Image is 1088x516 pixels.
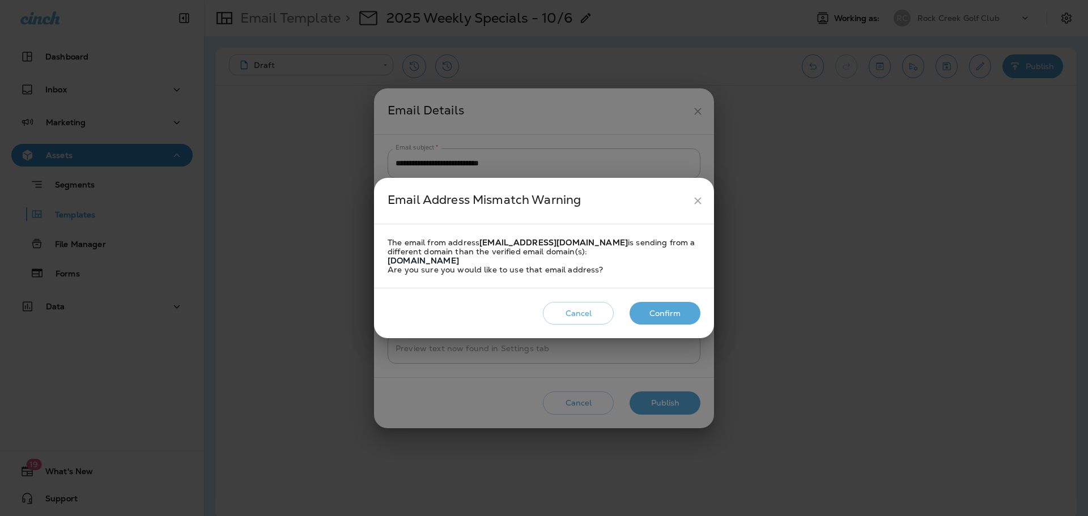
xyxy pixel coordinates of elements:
div: The email from address is sending from a different domain than the verified email domain(s): Are ... [388,238,700,274]
strong: [DOMAIN_NAME] [388,255,459,266]
strong: [EMAIL_ADDRESS][DOMAIN_NAME] [479,237,628,248]
button: Cancel [543,302,614,325]
div: Email Address Mismatch Warning [388,190,687,211]
button: close [687,190,708,211]
button: Confirm [630,302,700,325]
